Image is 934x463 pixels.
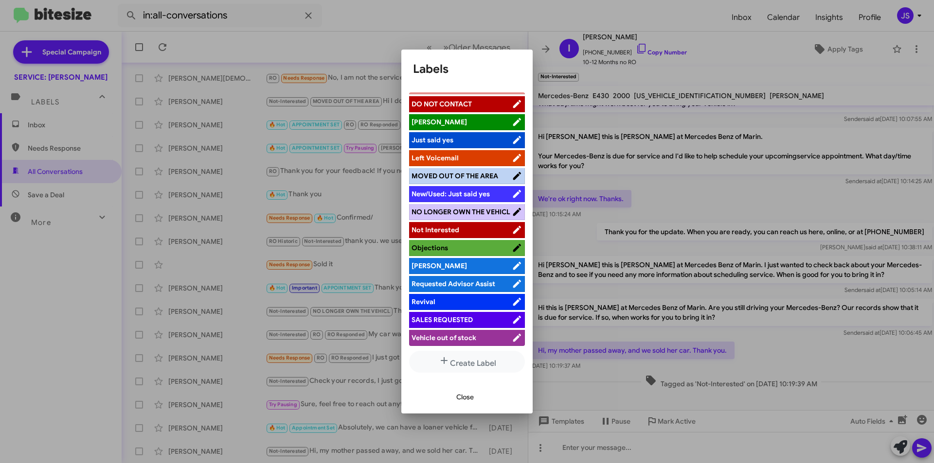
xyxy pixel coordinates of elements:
[412,207,510,216] span: NO LONGER OWN THE VEHICL
[449,388,482,406] button: Close
[412,171,498,180] span: MOVED OUT OF THE AREA
[412,118,467,126] span: [PERSON_NAME]
[409,351,525,373] button: Create Label
[412,154,459,162] span: Left Voicemail
[412,189,490,198] span: New/Used: Just said yes
[412,136,453,144] span: Just said yes
[412,279,495,288] span: Requested Advisor Assist
[412,297,435,306] span: Revival
[412,225,459,234] span: Not Interested
[412,333,476,342] span: Vehicle out of stock
[412,315,473,324] span: SALES REQUESTED
[412,243,448,252] span: Objections
[412,261,467,270] span: [PERSON_NAME]
[413,61,521,77] h1: Labels
[456,388,474,406] span: Close
[412,100,472,108] span: DO NOT CONTACT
